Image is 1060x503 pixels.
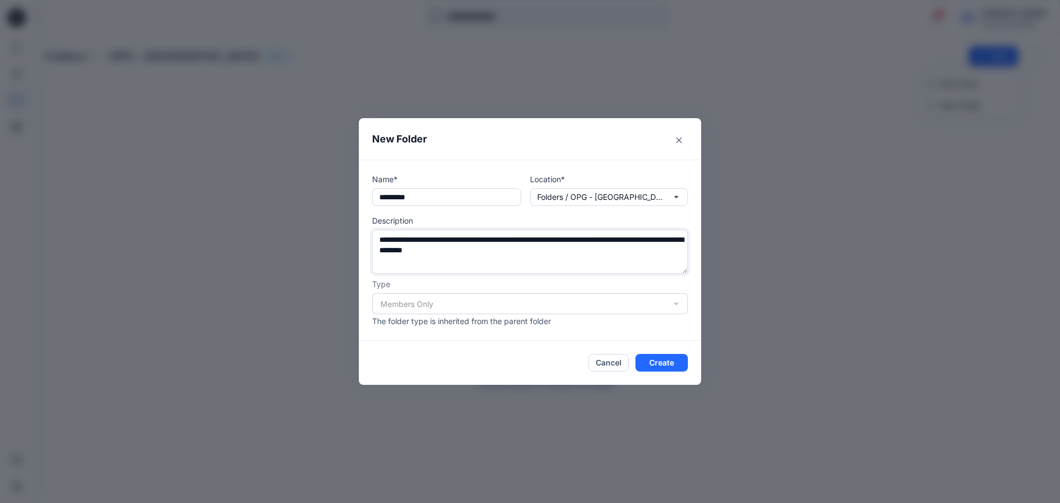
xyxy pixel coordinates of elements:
p: Name* [372,173,521,185]
p: Location* [530,173,688,185]
p: Type [372,278,688,290]
p: The folder type is inherited from the parent folder [372,315,688,327]
button: Folders / OPG - [GEOGRAPHIC_DATA] [530,188,688,206]
button: Cancel [589,354,629,372]
p: Folders / OPG - [GEOGRAPHIC_DATA] [537,191,664,203]
header: New Folder [359,118,701,160]
button: Create [635,354,688,372]
p: Description [372,215,688,226]
button: Close [670,131,688,149]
